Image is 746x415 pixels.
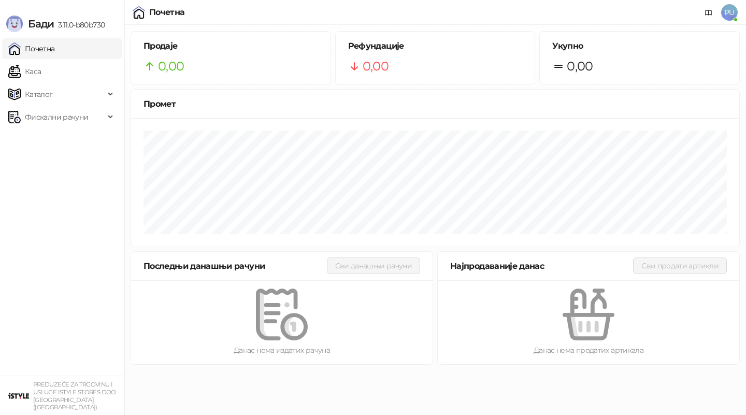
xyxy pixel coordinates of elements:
a: Каса [8,61,41,82]
button: Сви данашњи рачуни [327,257,420,274]
span: 0,00 [567,56,593,76]
div: Промет [144,97,727,110]
a: Почетна [8,38,55,59]
span: Каталог [25,84,53,105]
div: Данас нема продатих артикала [454,345,723,356]
div: Почетна [149,8,185,17]
h5: Продаје [144,40,318,52]
span: PU [721,4,738,21]
img: 64x64-companyLogo-77b92cf4-9946-4f36-9751-bf7bb5fd2c7d.png [8,385,29,406]
div: Најпродаваније данас [450,260,633,273]
div: Данас нема издатих рачуна [148,345,416,356]
span: Фискални рачуни [25,107,88,127]
a: Документација [700,4,717,21]
img: Logo [6,16,23,32]
span: 0,00 [158,56,184,76]
span: 0,00 [363,56,389,76]
span: 3.11.0-b80b730 [54,20,105,30]
span: Бади [28,18,54,30]
button: Сви продати артикли [633,257,727,274]
h5: Укупно [552,40,727,52]
div: Последњи данашњи рачуни [144,260,327,273]
small: PREDUZEĆE ZA TRGOVINU I USLUGE ISTYLE STORES DOO [GEOGRAPHIC_DATA] ([GEOGRAPHIC_DATA]) [33,381,116,411]
h5: Рефундације [348,40,523,52]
